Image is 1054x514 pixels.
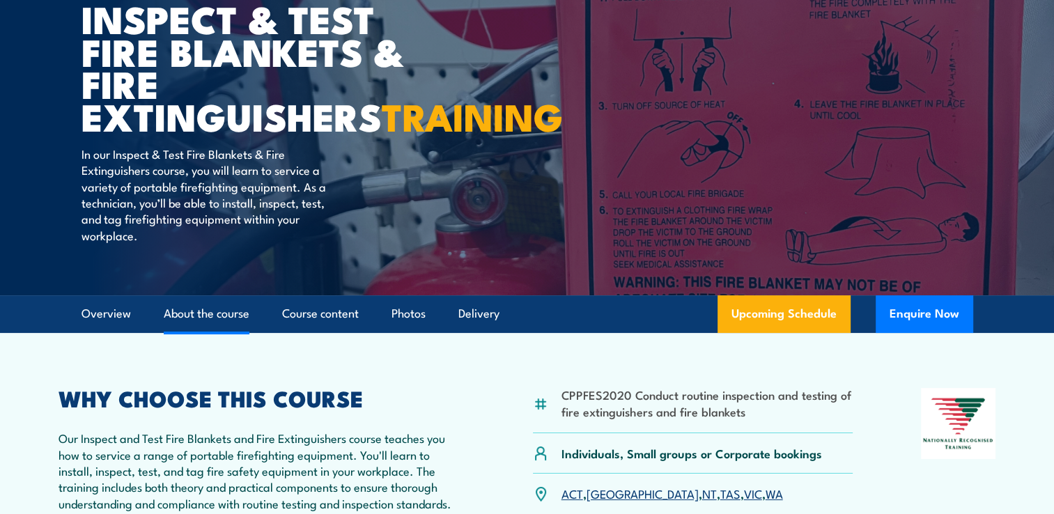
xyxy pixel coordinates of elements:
a: NT [702,485,717,501]
a: WA [766,485,783,501]
h1: Inspect & Test Fire Blankets & Fire Extinguishers [82,2,426,132]
a: Upcoming Schedule [718,295,851,333]
a: About the course [164,295,249,332]
a: Overview [82,295,131,332]
button: Enquire Now [876,295,973,333]
li: CPPFES2020 Conduct routine inspection and testing of fire extinguishers and fire blankets [561,387,853,419]
strong: TRAINING [382,86,563,144]
a: TAS [720,485,741,501]
img: Nationally Recognised Training logo. [921,388,996,459]
a: VIC [744,485,762,501]
p: , , , , , [561,485,783,501]
a: Delivery [458,295,499,332]
h2: WHY CHOOSE THIS COURSE [59,388,465,407]
a: ACT [561,485,583,501]
p: Individuals, Small groups or Corporate bookings [561,445,822,461]
a: Photos [392,295,426,332]
a: Course content [282,295,359,332]
p: Our Inspect and Test Fire Blankets and Fire Extinguishers course teaches you how to service a ran... [59,430,465,511]
p: In our Inspect & Test Fire Blankets & Fire Extinguishers course, you will learn to service a vari... [82,146,336,243]
a: [GEOGRAPHIC_DATA] [587,485,699,501]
